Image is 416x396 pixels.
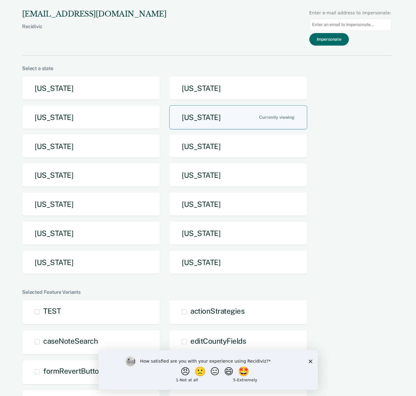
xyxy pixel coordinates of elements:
button: [US_STATE] [169,192,307,216]
button: [US_STATE] [22,221,160,245]
button: [US_STATE] [169,76,307,100]
span: TEST [43,307,61,315]
span: editCountyFields [190,337,246,345]
button: Impersonate [309,33,349,46]
div: Select a state [22,65,391,71]
button: [US_STATE] [169,105,307,129]
span: caseNoteSearch [43,337,98,345]
iframe: Survey by Kim from Recidiviz [98,350,318,390]
button: [US_STATE] [22,76,160,100]
div: [EMAIL_ADDRESS][DOMAIN_NAME] [22,10,166,19]
button: [US_STATE] [169,250,307,275]
button: [US_STATE] [22,134,160,159]
button: [US_STATE] [169,134,307,159]
span: formRevertButton [43,367,103,375]
div: Selected Feature Variants [22,289,391,295]
button: [US_STATE] [22,163,160,187]
button: [US_STATE] [22,105,160,129]
button: [US_STATE] [22,250,160,275]
div: Enter e-mail address to impersonate: [309,10,391,16]
div: Recidiviz [22,24,166,39]
button: [US_STATE] [169,163,307,187]
button: [US_STATE] [22,192,160,216]
span: actionStrategies [190,307,244,315]
input: Enter an email to impersonate... [309,19,391,31]
button: [US_STATE] [169,221,307,245]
